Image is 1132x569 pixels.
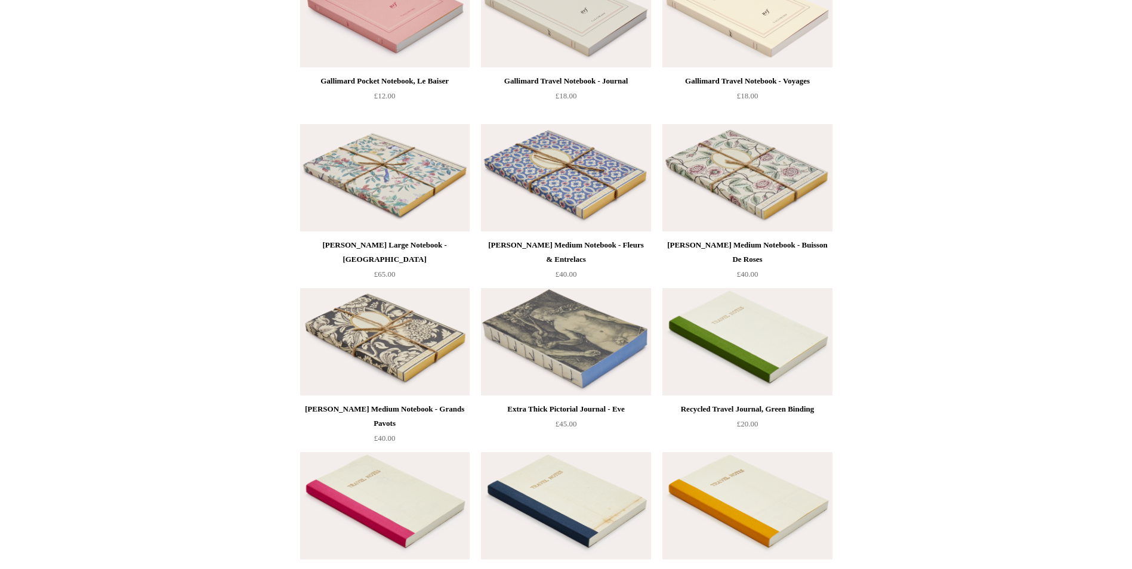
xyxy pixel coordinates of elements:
[374,434,396,443] span: £40.00
[303,74,467,88] div: Gallimard Pocket Notebook, Le Baiser
[662,288,832,395] img: Recycled Travel Journal, Green Binding
[300,402,470,451] a: [PERSON_NAME] Medium Notebook - Grands Pavots £40.00
[481,402,650,451] a: Extra Thick Pictorial Journal - Eve £45.00
[300,124,470,231] img: Antoinette Poisson Large Notebook - Canton
[737,270,758,279] span: £40.00
[665,402,829,416] div: Recycled Travel Journal, Green Binding
[484,74,647,88] div: Gallimard Travel Notebook - Journal
[481,452,650,559] img: Recycled Travel Journal, Bleu Marine Binding
[481,452,650,559] a: Recycled Travel Journal, Bleu Marine Binding Recycled Travel Journal, Bleu Marine Binding
[662,452,832,559] img: Recycled Travel Journal, Yellow Ochre Binding
[662,124,832,231] img: Antoinette Poisson Medium Notebook - Buisson De Roses
[300,288,470,395] img: Antoinette Poisson Medium Notebook - Grands Pavots
[662,238,832,287] a: [PERSON_NAME] Medium Notebook - Buisson De Roses £40.00
[481,288,650,395] img: Extra Thick Pictorial Journal - Eve
[481,124,650,231] img: Antoinette Poisson Medium Notebook - Fleurs & Entrelacs
[737,419,758,428] span: £20.00
[737,91,758,100] span: £18.00
[374,91,396,100] span: £12.00
[662,402,832,451] a: Recycled Travel Journal, Green Binding £20.00
[484,238,647,267] div: [PERSON_NAME] Medium Notebook - Fleurs & Entrelacs
[665,238,829,267] div: [PERSON_NAME] Medium Notebook - Buisson De Roses
[374,270,396,279] span: £65.00
[662,124,832,231] a: Antoinette Poisson Medium Notebook - Buisson De Roses Antoinette Poisson Medium Notebook - Buisso...
[481,288,650,395] a: Extra Thick Pictorial Journal - Eve Extra Thick Pictorial Journal - Eve
[300,452,470,559] a: Recycled Travel Journal, Pink Binding Recycled Travel Journal, Pink Binding
[481,238,650,287] a: [PERSON_NAME] Medium Notebook - Fleurs & Entrelacs £40.00
[300,288,470,395] a: Antoinette Poisson Medium Notebook - Grands Pavots Antoinette Poisson Medium Notebook - Grands Pa...
[300,124,470,231] a: Antoinette Poisson Large Notebook - Canton Antoinette Poisson Large Notebook - Canton
[481,74,650,123] a: Gallimard Travel Notebook - Journal £18.00
[300,452,470,559] img: Recycled Travel Journal, Pink Binding
[481,124,650,231] a: Antoinette Poisson Medium Notebook - Fleurs & Entrelacs Antoinette Poisson Medium Notebook - Fleu...
[556,419,577,428] span: £45.00
[662,452,832,559] a: Recycled Travel Journal, Yellow Ochre Binding Recycled Travel Journal, Yellow Ochre Binding
[556,91,577,100] span: £18.00
[303,238,467,267] div: [PERSON_NAME] Large Notebook - [GEOGRAPHIC_DATA]
[662,288,832,395] a: Recycled Travel Journal, Green Binding Recycled Travel Journal, Green Binding
[662,74,832,123] a: Gallimard Travel Notebook - Voyages £18.00
[484,402,647,416] div: Extra Thick Pictorial Journal - Eve
[556,270,577,279] span: £40.00
[300,74,470,123] a: Gallimard Pocket Notebook, Le Baiser £12.00
[303,402,467,431] div: [PERSON_NAME] Medium Notebook - Grands Pavots
[300,238,470,287] a: [PERSON_NAME] Large Notebook - [GEOGRAPHIC_DATA] £65.00
[665,74,829,88] div: Gallimard Travel Notebook - Voyages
